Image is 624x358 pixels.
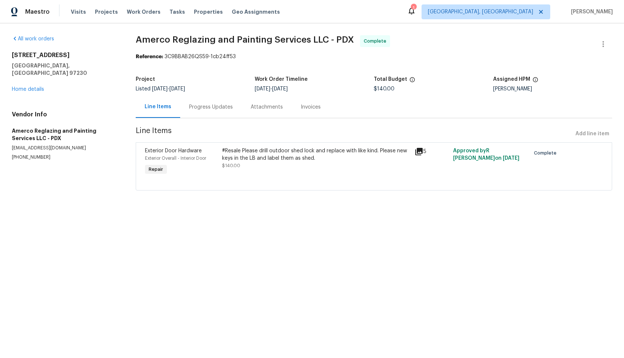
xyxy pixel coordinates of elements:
span: Work Orders [127,8,161,16]
h5: Project [136,77,155,82]
span: [DATE] [503,156,519,161]
div: 5 [415,147,449,156]
span: $140.00 [374,86,394,92]
h4: Vendor Info [12,111,118,118]
span: The hpm assigned to this work order. [532,77,538,86]
span: [DATE] [169,86,185,92]
span: - [152,86,185,92]
span: Approved by R [PERSON_NAME] on [453,148,519,161]
span: Line Items [136,127,572,141]
b: Reference: [136,54,163,59]
span: - [255,86,288,92]
span: Geo Assignments [232,8,280,16]
div: Invoices [301,103,321,111]
span: [DATE] [152,86,168,92]
span: [GEOGRAPHIC_DATA], [GEOGRAPHIC_DATA] [428,8,533,16]
div: #Resale Please drill outdoor shed lock and replace with like kind. Please new keys in the LB and ... [222,147,410,162]
div: Line Items [145,103,171,110]
h2: [STREET_ADDRESS] [12,52,118,59]
span: Exterior Door Hardware [145,148,202,153]
a: All work orders [12,36,54,42]
p: [PHONE_NUMBER] [12,154,118,160]
span: Projects [95,8,118,16]
span: Tasks [169,9,185,14]
span: Amerco Reglazing and Painting Services LLC - PDX [136,35,354,44]
div: Progress Updates [189,103,233,111]
h5: [GEOGRAPHIC_DATA], [GEOGRAPHIC_DATA] 97230 [12,62,118,77]
span: Listed [136,86,185,92]
span: Complete [364,37,389,45]
p: [EMAIL_ADDRESS][DOMAIN_NAME] [12,145,118,151]
h5: Amerco Reglazing and Painting Services LLC - PDX [12,127,118,142]
h5: Total Budget [374,77,407,82]
a: Home details [12,87,44,92]
span: Repair [146,166,166,173]
div: 1 [411,4,416,12]
span: [PERSON_NAME] [568,8,613,16]
span: Properties [194,8,223,16]
span: Visits [71,8,86,16]
span: Exterior Overall - Interior Door [145,156,206,160]
h5: Assigned HPM [493,77,530,82]
span: Maestro [25,8,50,16]
h5: Work Order Timeline [255,77,308,82]
div: 3C9BBAB26QS59-1cb24ff53 [136,53,612,60]
div: [PERSON_NAME] [493,86,612,92]
span: The total cost of line items that have been proposed by Opendoor. This sum includes line items th... [409,77,415,86]
span: [DATE] [272,86,288,92]
span: $140.00 [222,163,240,168]
span: Complete [534,149,559,157]
div: Attachments [251,103,283,111]
span: [DATE] [255,86,270,92]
